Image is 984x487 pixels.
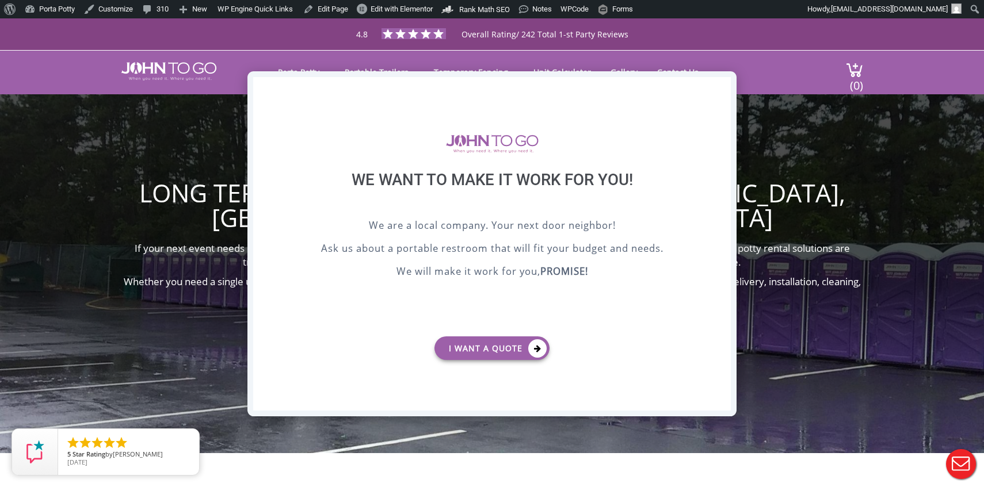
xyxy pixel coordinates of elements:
[282,264,702,281] p: We will make it work for you,
[67,451,190,459] span: by
[938,441,984,487] button: Live Chat
[113,450,163,458] span: [PERSON_NAME]
[371,5,433,13] span: Edit with Elementor
[90,436,104,450] li: 
[24,440,47,463] img: Review Rating
[67,458,87,466] span: [DATE]
[446,135,539,153] img: logo of viptogo
[73,450,105,458] span: Star Rating
[282,218,702,235] p: We are a local company. Your next door neighbor!
[282,170,702,218] div: We want to make it work for you!
[831,5,948,13] span: [EMAIL_ADDRESS][DOMAIN_NAME]
[434,336,550,360] a: I want a Quote
[115,436,128,450] li: 
[459,5,510,14] span: Rank Math SEO
[540,264,588,278] b: PROMISE!
[78,436,92,450] li: 
[282,241,702,258] p: Ask us about a portable restroom that will fit your budget and needs.
[66,436,80,450] li: 
[67,450,71,458] span: 5
[102,436,116,450] li: 
[713,77,731,97] div: X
